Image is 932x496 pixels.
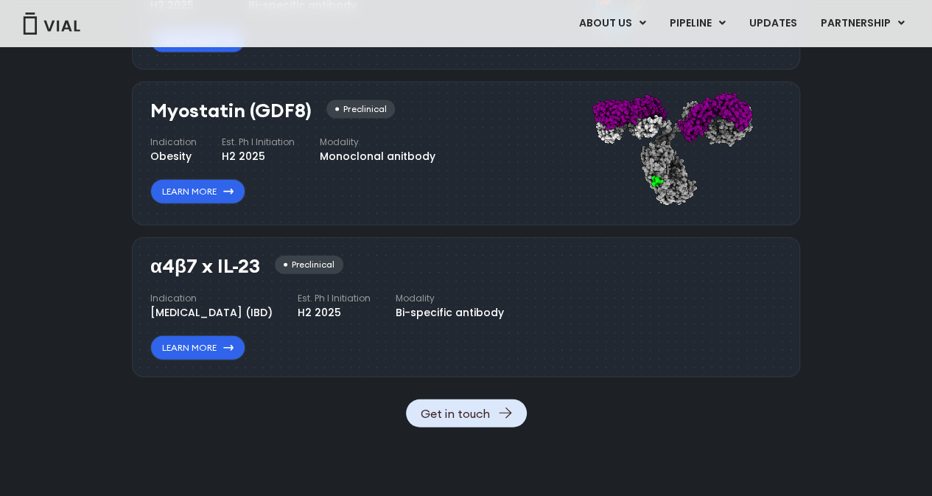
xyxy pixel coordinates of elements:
[567,11,657,36] a: ABOUT USMenu Toggle
[298,305,371,321] div: H2 2025
[809,11,917,36] a: PARTNERSHIPMenu Toggle
[658,11,737,36] a: PIPELINEMenu Toggle
[406,399,527,427] a: Get in touch
[222,136,295,149] h4: Est. Ph I Initiation
[22,13,81,35] img: Vial Logo
[320,136,435,149] h4: Modality
[737,11,808,36] a: UPDATES
[150,136,197,149] h4: Indication
[150,149,197,164] div: Obesity
[222,149,295,164] div: H2 2025
[150,256,260,277] h3: α4β7 x IL-23
[326,100,395,119] div: Preclinical
[396,292,504,305] h4: Modality
[320,149,435,164] div: Monoclonal anitbody
[150,100,312,122] h3: Myostatin (GDF8)
[150,179,245,204] a: Learn More
[275,256,343,274] div: Preclinical
[150,305,273,321] div: [MEDICAL_DATA] (IBD)
[150,335,245,360] a: Learn More
[396,305,504,321] div: Bi-specific antibody
[150,292,273,305] h4: Indication
[298,292,371,305] h4: Est. Ph I Initiation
